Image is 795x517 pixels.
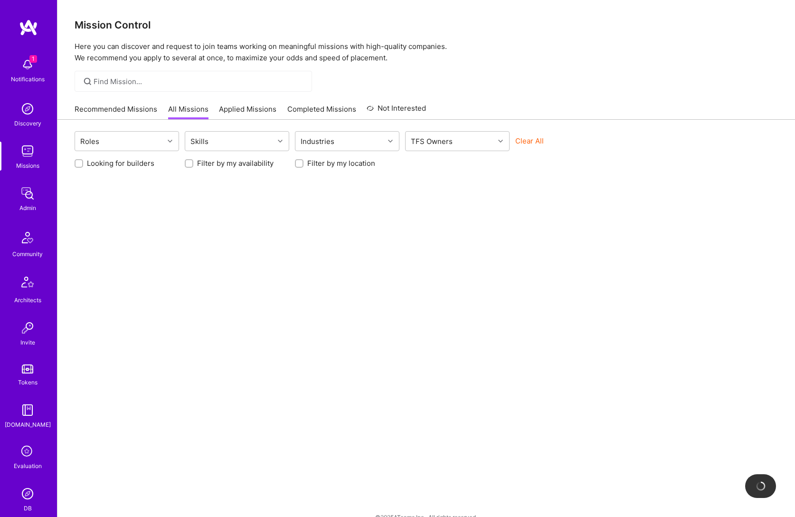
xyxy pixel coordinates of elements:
div: Tokens [18,377,38,387]
img: admin teamwork [18,184,37,203]
img: loading [756,481,766,491]
div: Roles [78,134,102,148]
div: Admin [19,203,36,213]
img: tokens [22,364,33,373]
div: [DOMAIN_NAME] [5,420,51,430]
div: Evaluation [14,461,42,471]
img: discovery [18,99,37,118]
label: Filter by my location [307,158,375,168]
a: Applied Missions [219,104,276,120]
img: bell [18,55,37,74]
a: All Missions [168,104,208,120]
p: Here you can discover and request to join teams working on meaningful missions with high-quality ... [75,41,778,64]
div: Skills [188,134,211,148]
button: Clear All [515,136,544,146]
label: Looking for builders [87,158,154,168]
i: icon Chevron [498,139,503,144]
h3: Mission Control [75,19,778,31]
i: icon Chevron [168,139,172,144]
div: Notifications [11,74,45,84]
img: Admin Search [18,484,37,503]
div: Missions [16,161,39,171]
div: Discovery [14,118,41,128]
img: logo [19,19,38,36]
img: Community [16,226,39,249]
a: Recommended Missions [75,104,157,120]
div: TFS Owners [408,134,455,148]
div: Community [12,249,43,259]
div: Industries [298,134,337,148]
i: icon Chevron [388,139,393,144]
input: Find Mission... [94,77,305,86]
i: icon Chevron [278,139,283,144]
div: Architects [14,295,41,305]
i: icon SearchGrey [82,76,93,87]
a: Not Interested [367,103,426,120]
img: Architects [16,272,39,295]
span: 1 [29,55,37,63]
img: teamwork [18,142,37,161]
div: Invite [20,337,35,347]
img: Invite [18,318,37,337]
a: Completed Missions [287,104,356,120]
div: DB [24,503,32,513]
i: icon SelectionTeam [19,443,37,461]
img: guide book [18,401,37,420]
label: Filter by my availability [197,158,274,168]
